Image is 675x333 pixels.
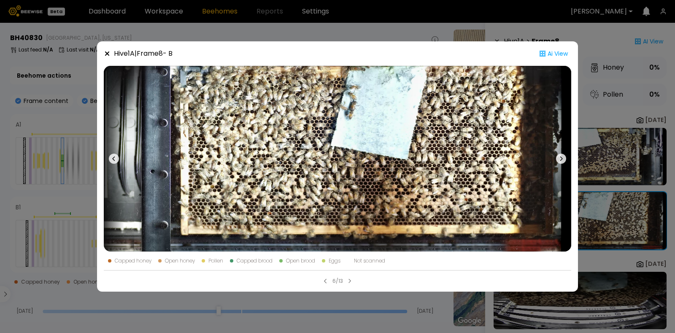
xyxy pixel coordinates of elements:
[104,66,571,252] img: 20250824_105728-a-476.9-back-40830-CCXYAAHX.jpg
[237,258,273,263] div: Capped brood
[165,258,195,263] div: Open honey
[137,49,163,58] strong: Frame 8
[354,258,385,263] div: Not scanned
[286,258,315,263] div: Open brood
[208,258,223,263] div: Pollen
[332,277,343,285] div: 6/13
[114,49,173,59] div: Hive 1 A |
[536,48,571,59] div: Ai View
[163,49,173,58] span: - B
[329,258,340,263] div: Eggs
[115,258,151,263] div: Capped honey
